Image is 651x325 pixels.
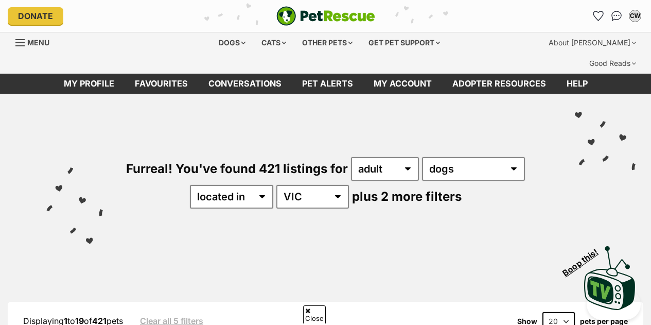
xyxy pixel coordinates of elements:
a: My account [363,74,442,94]
span: Furreal! You've found 421 listings for [126,161,348,176]
img: PetRescue TV logo [584,246,636,310]
img: chat-41dd97257d64d25036548639549fe6c8038ab92f7586957e7f3b1b290dea8141.svg [611,11,622,21]
button: My account [627,8,643,24]
div: Good Reads [582,53,643,74]
iframe: Help Scout Beacon - Open [587,289,641,320]
a: conversations [198,74,292,94]
span: plus 2 more filters [352,189,462,204]
div: Other pets [295,32,360,53]
a: Menu [15,32,57,51]
a: Donate [8,7,63,25]
a: Favourites [590,8,606,24]
a: PetRescue [276,6,375,26]
span: Close [303,305,326,323]
a: Help [556,74,598,94]
div: Get pet support [361,32,447,53]
div: Cats [254,32,293,53]
ul: Account quick links [590,8,643,24]
a: Pet alerts [292,74,363,94]
div: Dogs [212,32,253,53]
span: Boop this! [561,241,608,278]
a: Boop this! [584,237,636,312]
a: Adopter resources [442,74,556,94]
a: My profile [54,74,125,94]
div: About [PERSON_NAME] [541,32,643,53]
a: Conversations [608,8,625,24]
div: CW [630,11,640,21]
a: Favourites [125,74,198,94]
img: logo-e224e6f780fb5917bec1dbf3a21bbac754714ae5b6737aabdf751b685950b380.svg [276,6,375,26]
span: Menu [27,38,49,47]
